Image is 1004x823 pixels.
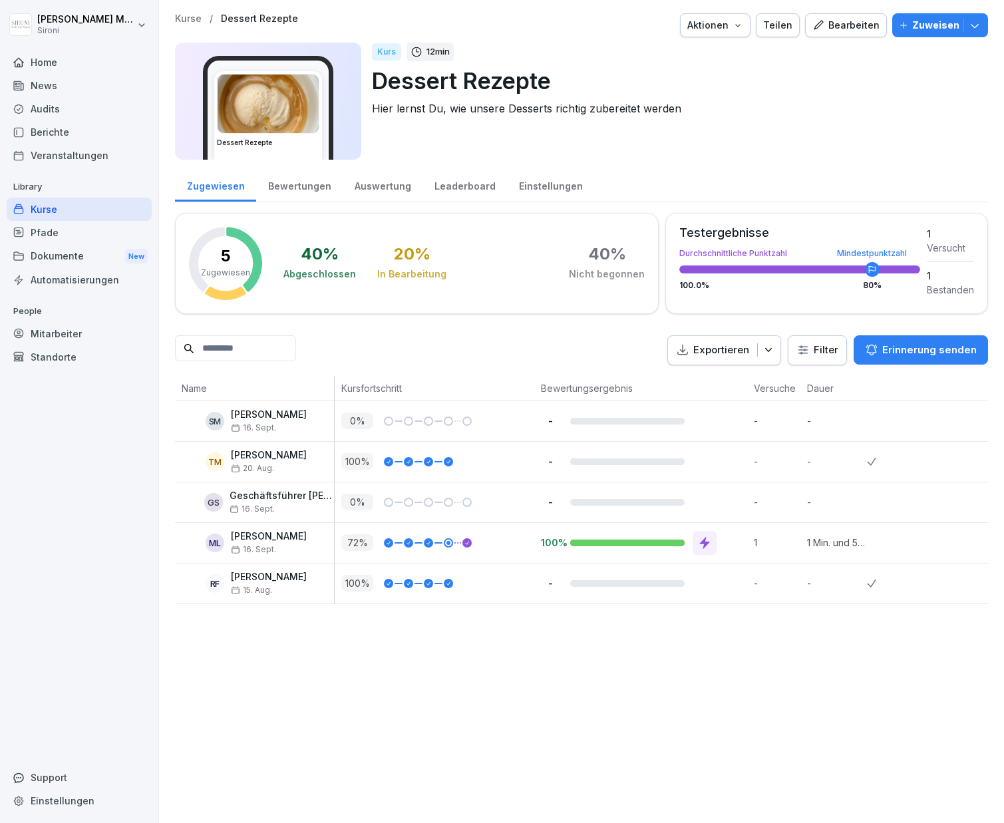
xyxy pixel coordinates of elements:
[221,248,231,264] p: 5
[754,536,800,550] p: 1
[341,494,373,510] p: 0 %
[175,13,202,25] p: Kurse
[7,301,152,322] p: People
[372,64,977,98] p: Dessert Rezepte
[927,283,974,297] div: Bestanden
[217,138,319,148] h3: Dessert Rezepte
[231,531,307,542] p: [PERSON_NAME]
[507,168,594,202] a: Einstellungen
[7,322,152,345] a: Mitarbeiter
[210,13,213,25] p: /
[341,575,373,591] p: 100 %
[230,504,275,514] span: 16. Sept.
[927,269,974,283] div: 1
[541,455,560,468] p: -
[37,14,134,25] p: [PERSON_NAME] Malec
[283,267,356,281] div: Abgeschlossen
[754,454,800,468] p: -
[854,335,988,365] button: Erinnerung senden
[231,423,276,432] span: 16. Sept.
[927,227,974,241] div: 1
[807,454,867,468] p: -
[763,18,792,33] div: Teilen
[679,249,920,257] div: Durchschnittliche Punktzahl
[754,495,800,509] p: -
[231,585,272,595] span: 15. Aug.
[206,452,224,471] div: TM
[7,74,152,97] div: News
[7,51,152,74] div: Home
[204,493,223,512] div: GS
[837,249,907,257] div: Mindestpunktzahl
[680,13,751,37] button: Aktionen
[231,572,307,583] p: [PERSON_NAME]
[7,268,152,291] a: Automatisierungen
[687,18,743,33] div: Aktionen
[927,241,974,255] div: Versucht
[7,120,152,144] a: Berichte
[341,412,373,429] p: 0 %
[377,267,446,281] div: In Bearbeitung
[7,198,152,221] a: Kurse
[541,414,560,427] p: -
[754,414,800,428] p: -
[231,409,307,420] p: [PERSON_NAME]
[807,381,860,395] p: Dauer
[218,75,319,133] img: fr9tmtynacnbc68n3kf2tpkd.png
[230,490,334,502] p: Geschäftsführer [PERSON_NAME]
[7,789,152,812] a: Einstellungen
[231,464,274,473] span: 20. Aug.
[807,576,867,590] p: -
[343,168,422,202] a: Auswertung
[667,335,781,365] button: Exportieren
[756,13,800,37] button: Teilen
[892,13,988,37] button: Zuweisen
[588,246,626,262] div: 40 %
[231,545,276,554] span: 16. Sept.
[7,144,152,167] a: Veranstaltungen
[541,496,560,508] p: -
[912,18,959,33] p: Zuweisen
[341,381,528,395] p: Kursfortschritt
[175,168,256,202] a: Zugewiesen
[807,495,867,509] p: -
[341,453,373,470] p: 100 %
[754,381,794,395] p: Versuche
[201,267,250,279] p: Zugewiesen
[182,381,327,395] p: Name
[679,227,920,239] div: Testergebnisse
[7,244,152,269] a: DokumenteNew
[341,534,373,551] p: 72 %
[569,267,645,281] div: Nicht begonnen
[805,13,887,37] button: Bearbeiten
[7,345,152,369] a: Standorte
[426,45,450,59] p: 12 min
[679,281,920,289] div: 100.0 %
[372,43,401,61] div: Kurs
[372,100,977,116] p: Hier lernst Du, wie unsere Desserts richtig zubereitet werden
[796,343,838,357] div: Filter
[7,97,152,120] a: Audits
[256,168,343,202] a: Bewertungen
[693,343,749,358] p: Exportieren
[221,13,298,25] p: Dessert Rezepte
[807,414,867,428] p: -
[422,168,507,202] a: Leaderboard
[807,536,867,550] p: 1 Min. und 5 Sek.
[125,249,148,264] div: New
[37,26,134,35] p: Sironi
